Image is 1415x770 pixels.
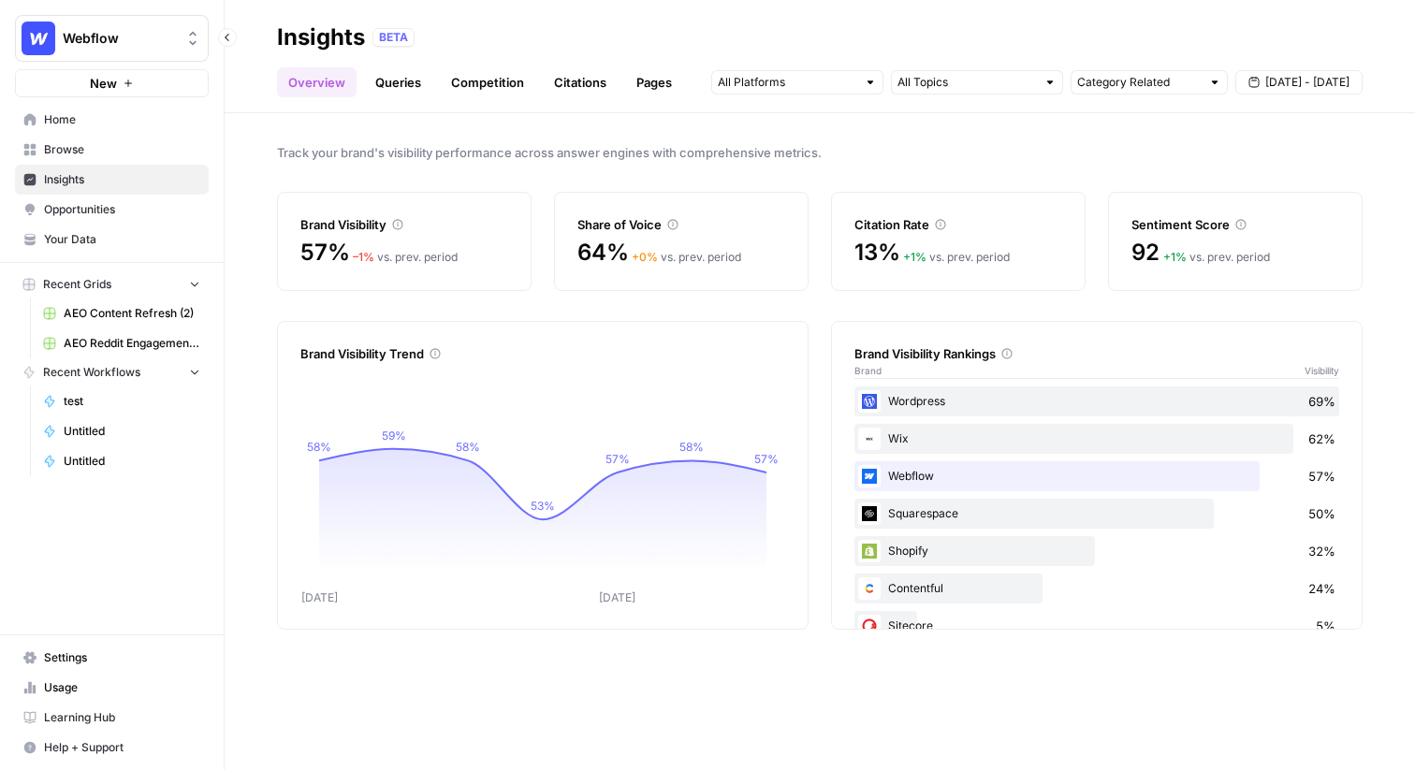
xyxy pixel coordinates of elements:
[1163,249,1270,266] div: vs. prev. period
[599,590,635,604] tspan: [DATE]
[15,270,209,298] button: Recent Grids
[858,615,881,637] img: nkwbr8leobsn7sltvelb09papgu0
[300,238,349,268] span: 57%
[35,386,209,416] a: test
[300,344,785,363] div: Brand Visibility Trend
[43,276,111,293] span: Recent Grids
[1305,363,1339,378] span: Visibility
[1308,392,1335,411] span: 69%
[858,390,881,413] img: 22xsrp1vvxnaoilgdb3s3rw3scik
[15,105,209,135] a: Home
[15,69,209,97] button: New
[15,643,209,673] a: Settings
[44,679,200,696] span: Usage
[372,28,415,47] div: BETA
[440,67,535,97] a: Competition
[679,440,704,454] tspan: 58%
[854,363,882,378] span: Brand
[35,446,209,476] a: Untitled
[625,67,683,97] a: Pages
[854,386,1339,416] div: Wordpress
[353,250,374,264] span: – 1 %
[15,165,209,195] a: Insights
[35,328,209,358] a: AEO Reddit Engagement (6)
[1308,579,1335,598] span: 24%
[1235,70,1363,94] button: [DATE] - [DATE]
[90,74,117,93] span: New
[754,452,779,466] tspan: 57%
[854,344,1339,363] div: Brand Visibility Rankings
[897,73,1036,92] input: All Topics
[858,465,881,487] img: a1pu3e9a4sjoov2n4mw66knzy8l8
[64,305,200,322] span: AEO Content Refresh (2)
[858,540,881,562] img: wrtrwb713zz0l631c70900pxqvqh
[35,416,209,446] a: Untitled
[277,22,365,52] div: Insights
[15,225,209,254] a: Your Data
[1308,467,1335,486] span: 57%
[44,709,200,726] span: Learning Hub
[632,250,658,264] span: + 0 %
[307,440,331,454] tspan: 58%
[632,249,741,266] div: vs. prev. period
[364,67,432,97] a: Queries
[382,429,406,443] tspan: 59%
[1131,215,1339,234] div: Sentiment Score
[15,733,209,763] button: Help + Support
[15,195,209,225] a: Opportunities
[15,703,209,733] a: Learning Hub
[1308,542,1335,560] span: 32%
[44,201,200,218] span: Opportunities
[43,364,140,381] span: Recent Workflows
[35,298,209,328] a: AEO Content Refresh (2)
[44,171,200,188] span: Insights
[15,673,209,703] a: Usage
[277,143,1363,162] span: Track your brand's visibility performance across answer engines with comprehensive metrics.
[1131,238,1160,268] span: 92
[277,67,357,97] a: Overview
[44,111,200,128] span: Home
[854,574,1339,603] div: Contentful
[718,73,856,92] input: All Platforms
[543,67,618,97] a: Citations
[854,238,899,268] span: 13%
[605,452,630,466] tspan: 57%
[1265,74,1349,91] span: [DATE] - [DATE]
[858,428,881,450] img: i4x52ilb2nzb0yhdjpwfqj6p8htt
[64,335,200,352] span: AEO Reddit Engagement (6)
[44,231,200,248] span: Your Data
[64,393,200,410] span: test
[1077,73,1201,92] input: Category Related
[854,461,1339,491] div: Webflow
[858,577,881,600] img: 2ud796hvc3gw7qwjscn75txc5abr
[15,358,209,386] button: Recent Workflows
[301,590,338,604] tspan: [DATE]
[22,22,55,55] img: Webflow Logo
[15,15,209,62] button: Workspace: Webflow
[854,611,1339,641] div: Sitecore
[903,249,1010,266] div: vs. prev. period
[300,215,508,234] div: Brand Visibility
[854,215,1062,234] div: Citation Rate
[456,440,480,454] tspan: 58%
[15,135,209,165] a: Browse
[854,536,1339,566] div: Shopify
[353,249,458,266] div: vs. prev. period
[44,739,200,756] span: Help + Support
[44,649,200,666] span: Settings
[1316,617,1335,635] span: 5%
[854,499,1339,529] div: Squarespace
[44,141,200,158] span: Browse
[64,423,200,440] span: Untitled
[531,499,555,513] tspan: 53%
[64,453,200,470] span: Untitled
[1163,250,1187,264] span: + 1 %
[1308,429,1335,448] span: 62%
[1308,504,1335,523] span: 50%
[854,424,1339,454] div: Wix
[63,29,176,48] span: Webflow
[903,250,926,264] span: + 1 %
[577,215,785,234] div: Share of Voice
[577,238,628,268] span: 64%
[858,502,881,525] img: onsbemoa9sjln5gpq3z6gl4wfdvr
